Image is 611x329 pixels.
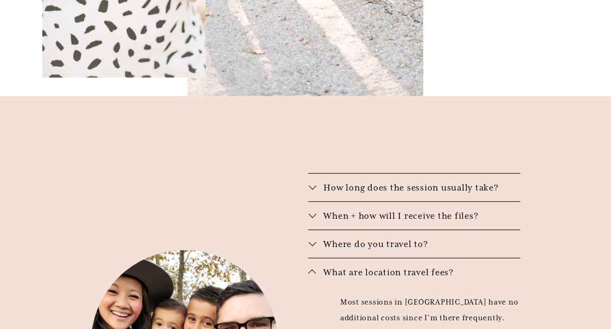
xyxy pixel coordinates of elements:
[316,182,520,193] span: How long does the session usually take?
[308,174,520,201] button: How long does the session usually take?
[316,210,520,222] span: When + how will I receive the files?
[316,267,520,278] span: What are location travel fees?
[308,258,520,286] button: What are location travel fees?
[316,238,520,250] span: Where do you travel to?
[308,230,520,258] button: Where do you travel to?
[308,202,520,230] button: When + how will I receive the files?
